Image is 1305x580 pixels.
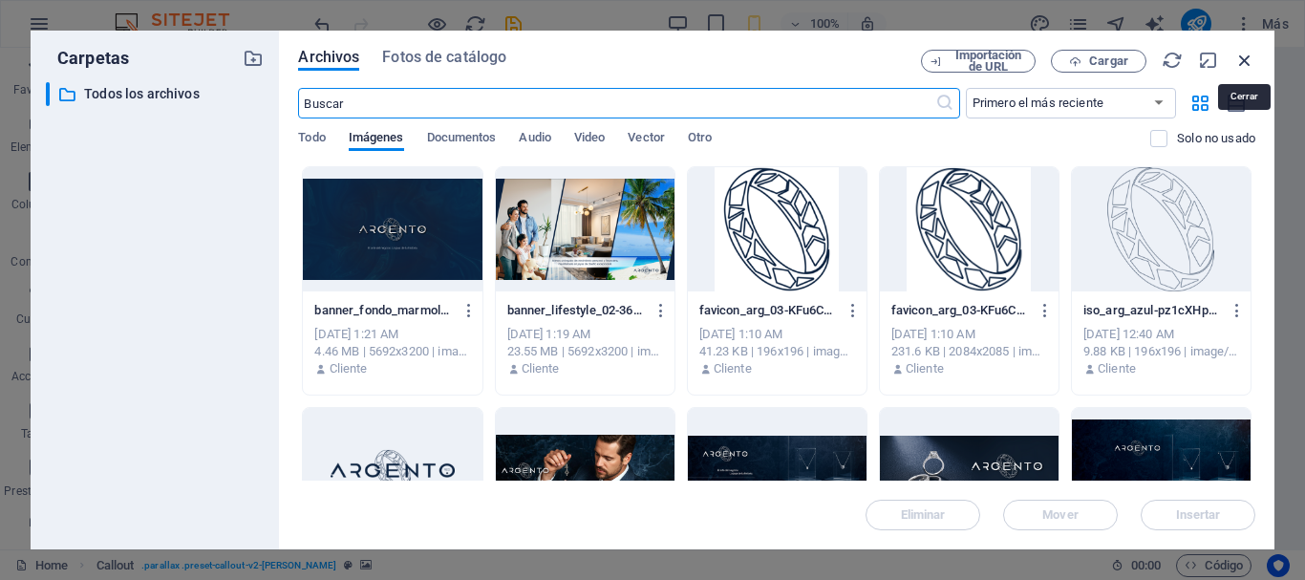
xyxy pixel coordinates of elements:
span: Video [574,126,605,153]
span: Archivos [298,46,359,69]
button: Cargar [1051,50,1146,73]
span: Otro [688,126,712,153]
p: banner_fondo_marmol-VS78j6X_qmFo3UbDEHn9KA.png [314,302,453,319]
span: Imágenes [349,126,404,153]
p: Todos los archivos [84,83,229,105]
div: [DATE] 1:10 AM [891,326,1047,343]
p: Cliente [714,360,752,377]
p: Cliente [330,360,368,377]
span: Vector [628,126,665,153]
div: [DATE] 1:10 AM [699,326,855,343]
i: Minimizar [1198,50,1219,71]
p: banner_lifestyle_02-36XFM0gUGdDbr95tDUmkCw.png [507,302,646,319]
span: Audio [519,126,550,153]
input: Buscar [298,88,934,118]
div: ​ [46,82,50,106]
span: Todo [298,126,325,153]
i: Volver a cargar [1162,50,1183,71]
div: 231.6 KB | 2084x2085 | image/png [891,343,1047,360]
div: [DATE] 1:21 AM [314,326,470,343]
div: 4.46 MB | 5692x3200 | image/png [314,343,470,360]
p: Carpetas [46,46,129,71]
button: Importación de URL [921,50,1036,73]
div: 23.55 MB | 5692x3200 | image/png [507,343,663,360]
div: 9.88 KB | 196x196 | image/png [1083,343,1239,360]
div: [DATE] 1:19 AM [507,326,663,343]
p: Solo muestra los archivos que no están usándose en el sitio web. Los archivos añadidos durante es... [1177,130,1255,147]
p: favicon_arg_03-KFu6CGXtjgZxRFKA_KE1bA.png [891,302,1030,319]
p: favicon_arg_03-KFu6CGXtjgZxRFKA_KE1bA-7yr6aeisoO3WM-Qr9GpnGQ.png [699,302,838,319]
span: Fotos de catálogo [382,46,506,69]
i: Crear carpeta [243,48,264,69]
p: Cliente [522,360,560,377]
div: 41.23 KB | 196x196 | image/png [699,343,855,360]
p: Cliente [1098,360,1136,377]
p: Cliente [906,360,944,377]
p: iso_arg_azul-pz1cXHp7w1BPoOTqmwb8Tg-xqyXTid5CDV5ndz8NvNunA.png [1083,302,1222,319]
span: Documentos [427,126,497,153]
div: [DATE] 12:40 AM [1083,326,1239,343]
span: Importación de URL [950,50,1027,73]
span: Cargar [1089,55,1128,67]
